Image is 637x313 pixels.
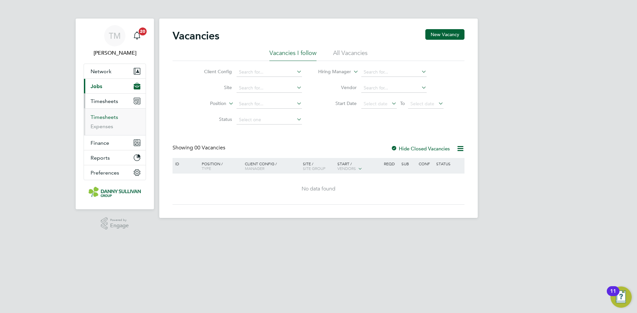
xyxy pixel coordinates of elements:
button: Network [84,64,146,78]
span: Manager [245,166,264,171]
span: Finance [91,140,109,146]
button: Jobs [84,79,146,93]
img: dannysullivan-logo-retina.png [89,187,141,197]
span: Engage [110,223,129,229]
label: Position [188,100,226,107]
span: Site Group [303,166,325,171]
div: 11 [610,291,616,300]
h2: Vacancies [173,29,219,42]
label: Start Date [318,100,357,106]
div: ID [174,158,197,169]
span: TM [109,31,121,40]
button: Timesheets [84,94,146,108]
li: All Vacancies [333,49,368,61]
nav: Main navigation [76,19,154,209]
div: Position / [197,158,243,174]
div: Showing [173,144,227,151]
div: Reqd [382,158,399,169]
div: Status [435,158,463,169]
label: Status [194,116,232,122]
label: Hiring Manager [313,69,351,75]
label: Hide Closed Vacancies [391,145,450,152]
label: Vendor [318,84,357,90]
span: To [398,99,407,108]
input: Search for... [237,68,302,77]
span: Type [202,166,211,171]
input: Search for... [237,83,302,93]
button: Reports [84,150,146,165]
div: Client Config / [243,158,301,174]
a: Powered byEngage [101,217,129,230]
button: New Vacancy [425,29,464,40]
button: Preferences [84,165,146,180]
span: Select date [364,101,388,107]
label: Site [194,84,232,90]
span: 00 Vacancies [194,144,225,151]
span: Preferences [91,170,119,176]
a: TM[PERSON_NAME] [84,25,146,57]
button: Finance [84,135,146,150]
div: Sub [400,158,417,169]
button: Open Resource Center, 11 new notifications [610,287,632,308]
input: Select one [237,115,302,125]
div: Start / [336,158,382,175]
div: No data found [174,185,463,192]
a: Timesheets [91,114,118,120]
input: Search for... [361,83,427,93]
input: Search for... [237,99,302,109]
a: Expenses [91,123,113,130]
div: Conf [417,158,434,169]
span: Select date [410,101,434,107]
a: Go to home page [84,187,146,197]
input: Search for... [361,68,427,77]
span: Reports [91,155,110,161]
span: Network [91,68,111,75]
span: Jobs [91,83,102,89]
div: Site / [301,158,336,174]
div: Timesheets [84,108,146,135]
span: Powered by [110,217,129,223]
label: Client Config [194,69,232,75]
span: Vendors [337,166,356,171]
span: 20 [139,27,147,35]
span: Timesheets [91,98,118,104]
a: 20 [130,25,144,46]
li: Vacancies I follow [269,49,317,61]
span: Tai Marjadsingh [84,49,146,57]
